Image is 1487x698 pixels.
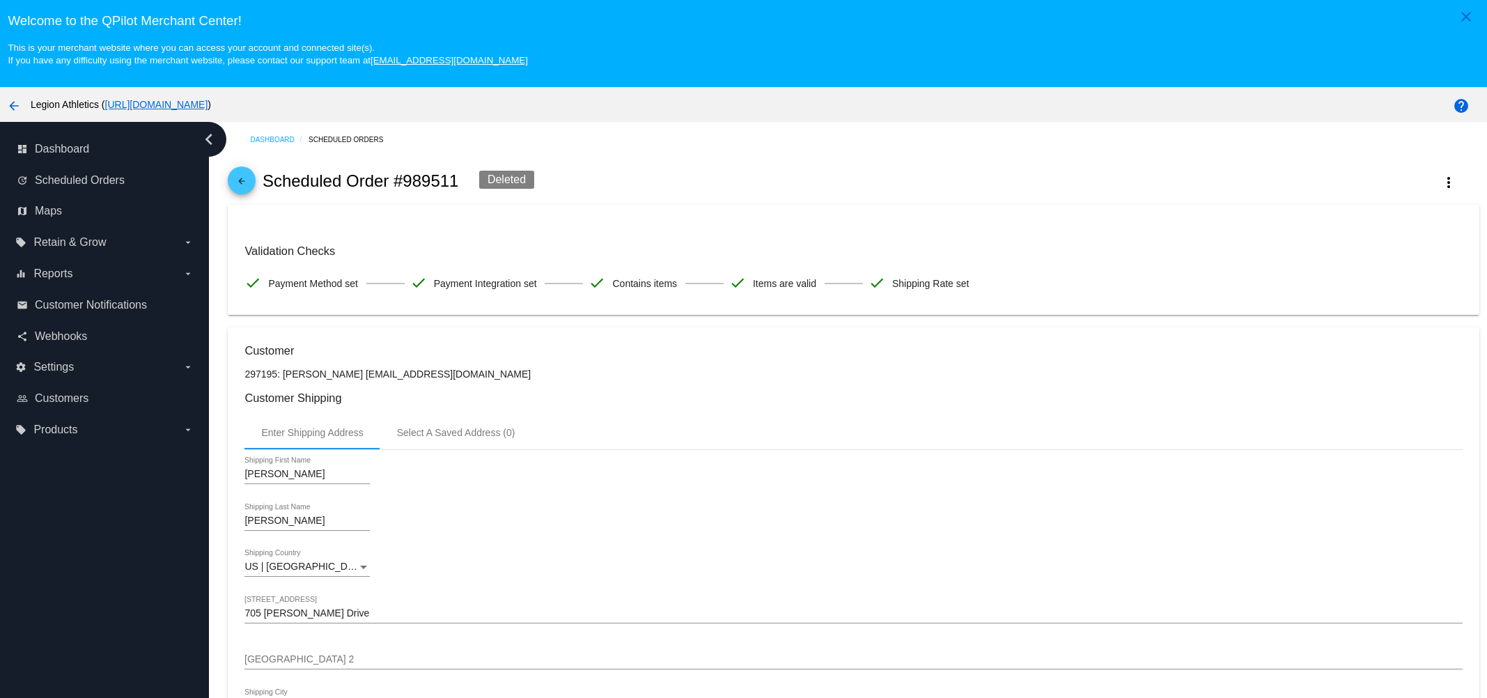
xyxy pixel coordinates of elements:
[182,237,194,248] i: arrow_drop_down
[35,143,89,155] span: Dashboard
[8,13,1479,29] h3: Welcome to the QPilot Merchant Center!
[8,42,527,65] small: This is your merchant website where you can access your account and connected site(s). If you hav...
[244,369,1462,380] p: 297195: [PERSON_NAME] [EMAIL_ADDRESS][DOMAIN_NAME]
[869,274,885,291] mat-icon: check
[15,362,26,373] i: settings
[397,427,515,438] div: Select A Saved Address (0)
[1458,8,1474,25] mat-icon: close
[371,55,528,65] a: [EMAIL_ADDRESS][DOMAIN_NAME]
[892,269,970,298] span: Shipping Rate set
[182,424,194,435] i: arrow_drop_down
[479,171,534,189] div: Deleted
[35,392,88,405] span: Customers
[17,175,28,186] i: update
[589,274,605,291] mat-icon: check
[1453,98,1470,114] mat-icon: help
[17,138,194,160] a: dashboard Dashboard
[244,608,1462,619] input: Shipping Street 1
[17,387,194,410] a: people_outline Customers
[244,561,368,572] span: US | [GEOGRAPHIC_DATA]
[17,325,194,348] a: share Webhooks
[182,268,194,279] i: arrow_drop_down
[33,361,74,373] span: Settings
[17,393,28,404] i: people_outline
[244,515,370,527] input: Shipping Last Name
[17,200,194,222] a: map Maps
[244,274,261,291] mat-icon: check
[31,99,211,110] span: Legion Athletics ( )
[410,274,427,291] mat-icon: check
[17,300,28,311] i: email
[434,269,537,298] span: Payment Integration set
[198,128,220,150] i: chevron_left
[15,268,26,279] i: equalizer
[244,561,370,573] mat-select: Shipping Country
[244,469,370,480] input: Shipping First Name
[244,391,1462,405] h3: Customer Shipping
[182,362,194,373] i: arrow_drop_down
[15,424,26,435] i: local_offer
[105,99,208,110] a: [URL][DOMAIN_NAME]
[1440,174,1457,191] mat-icon: more_vert
[17,169,194,192] a: update Scheduled Orders
[753,269,816,298] span: Items are valid
[309,129,396,150] a: Scheduled Orders
[729,274,746,291] mat-icon: check
[17,294,194,316] a: email Customer Notifications
[268,269,357,298] span: Payment Method set
[612,269,677,298] span: Contains items
[250,129,309,150] a: Dashboard
[244,245,1462,258] h3: Validation Checks
[35,330,87,343] span: Webhooks
[244,654,1462,665] input: Shipping Street 2
[35,205,62,217] span: Maps
[233,176,250,193] mat-icon: arrow_back
[15,237,26,248] i: local_offer
[33,424,77,436] span: Products
[263,171,459,191] h2: Scheduled Order #989511
[244,344,1462,357] h3: Customer
[33,267,72,280] span: Reports
[261,427,363,438] div: Enter Shipping Address
[6,98,22,114] mat-icon: arrow_back
[33,236,106,249] span: Retain & Grow
[35,174,125,187] span: Scheduled Orders
[17,331,28,342] i: share
[35,299,147,311] span: Customer Notifications
[17,205,28,217] i: map
[17,144,28,155] i: dashboard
